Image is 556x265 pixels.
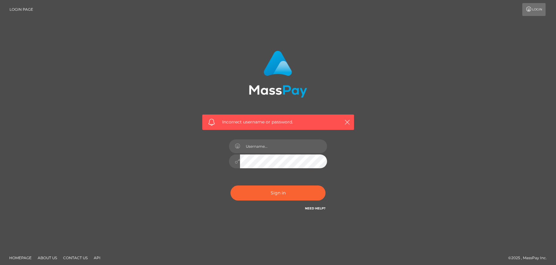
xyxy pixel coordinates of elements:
a: About Us [35,253,59,263]
span: Incorrect username or password. [222,119,334,125]
div: © 2025 , MassPay Inc. [508,255,551,261]
a: Homepage [7,253,34,263]
a: Need Help? [305,206,326,210]
a: API [91,253,103,263]
img: MassPay Login [249,51,307,98]
a: Login [522,3,546,16]
input: Username... [240,139,327,153]
button: Sign in [230,185,326,201]
a: Contact Us [61,253,90,263]
a: Login Page [10,3,33,16]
